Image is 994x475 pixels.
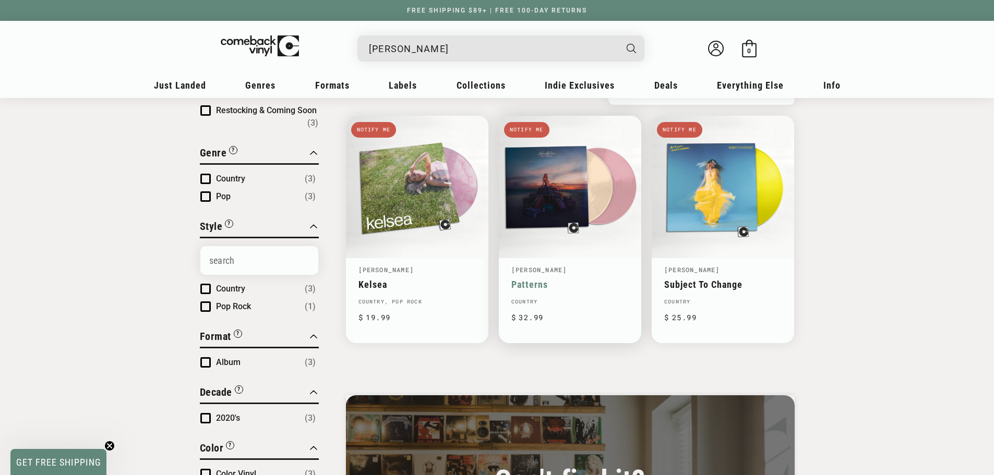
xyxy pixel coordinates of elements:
[200,330,231,343] span: Format
[154,80,206,91] span: Just Landed
[307,117,318,129] span: Number of products: (3)
[200,147,227,159] span: Genre
[511,265,567,274] a: [PERSON_NAME]
[305,173,316,185] span: Number of products: (3)
[457,80,506,91] span: Collections
[200,145,238,163] button: Filter by Genre
[617,35,645,62] button: Search
[305,356,316,369] span: Number of products: (3)
[200,246,318,275] input: Search Options
[717,80,784,91] span: Everything Else
[245,80,276,91] span: Genres
[216,357,241,367] span: Album
[104,441,115,451] button: Close teaser
[200,218,234,237] button: Filter by Style
[200,442,224,454] span: Color
[200,386,232,398] span: Decade
[397,7,597,14] a: FREE SHIPPING $89+ | FREE 100-DAY RETURNS
[10,449,106,475] div: GET FREE SHIPPINGClose teaser
[200,440,235,458] button: Filter by Color
[200,220,223,233] span: Style
[823,80,841,91] span: Info
[664,265,720,274] a: [PERSON_NAME]
[16,457,101,468] span: GET FREE SHIPPING
[216,284,245,294] span: Country
[664,279,782,290] a: Subject To Change
[369,38,616,59] input: When autocomplete results are available use up and down arrows to review and enter to select
[389,80,417,91] span: Labels
[358,265,414,274] a: [PERSON_NAME]
[216,413,240,423] span: 2020's
[216,191,231,201] span: Pop
[545,80,615,91] span: Indie Exclusives
[216,301,251,311] span: Pop Rock
[200,384,243,403] button: Filter by Decade
[747,47,751,55] span: 0
[200,328,242,347] button: Filter by Format
[305,412,316,424] span: Number of products: (3)
[305,190,316,203] span: Number of products: (3)
[315,80,350,91] span: Formats
[216,174,245,184] span: Country
[357,35,644,62] div: Search
[358,279,476,290] a: Kelsea
[654,80,678,91] span: Deals
[305,283,316,295] span: Number of products: (3)
[511,279,629,290] a: Patterns
[216,105,317,115] span: Restocking & Coming Soon
[305,300,316,313] span: Number of products: (1)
